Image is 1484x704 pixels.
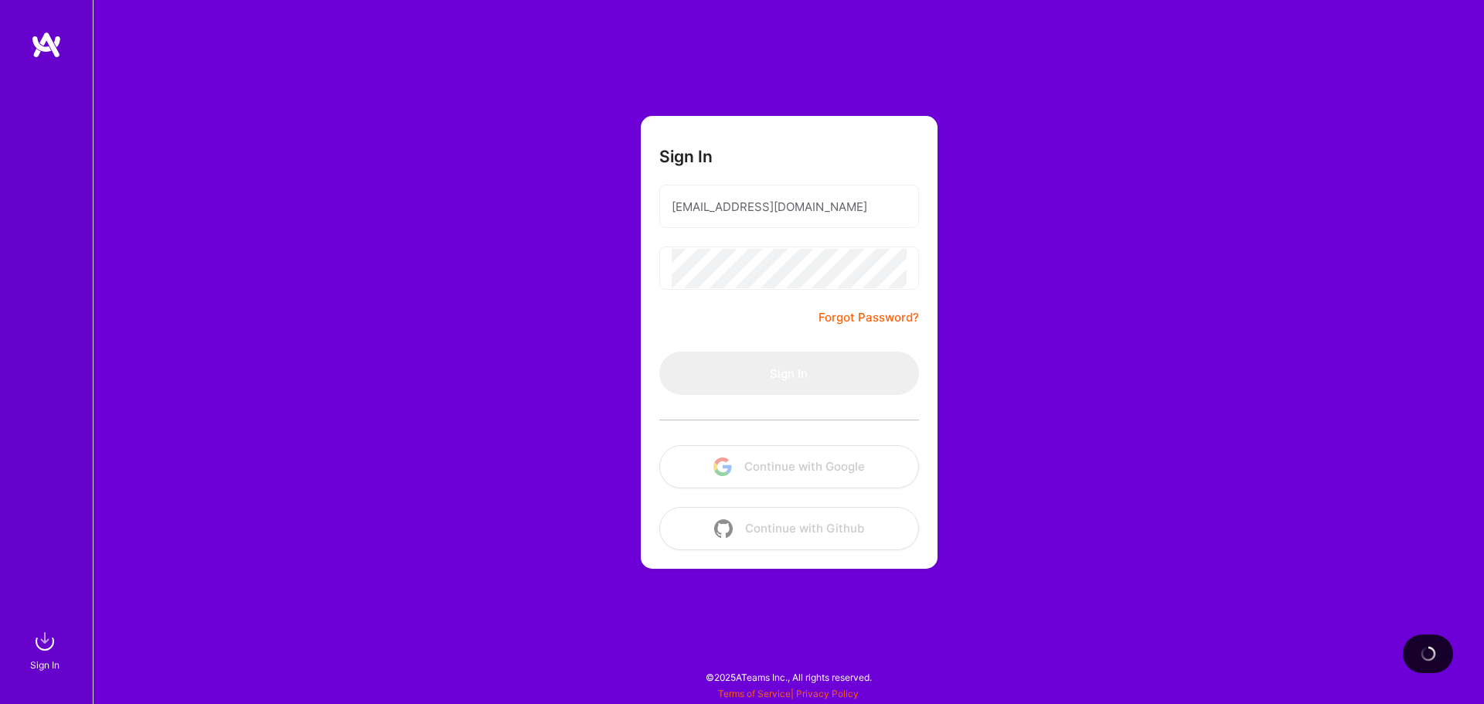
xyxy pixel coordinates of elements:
[718,688,791,699] a: Terms of Service
[796,688,859,699] a: Privacy Policy
[659,147,713,166] h3: Sign In
[29,626,60,657] img: sign in
[718,688,859,699] span: |
[31,31,62,59] img: logo
[1421,646,1436,661] img: loading
[713,457,732,476] img: icon
[659,445,919,488] button: Continue with Google
[714,519,733,538] img: icon
[659,507,919,550] button: Continue with Github
[672,187,907,226] input: Email...
[93,658,1484,696] div: © 2025 ATeams Inc., All rights reserved.
[659,352,919,395] button: Sign In
[30,657,60,673] div: Sign In
[32,626,60,673] a: sign inSign In
[819,308,919,327] a: Forgot Password?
